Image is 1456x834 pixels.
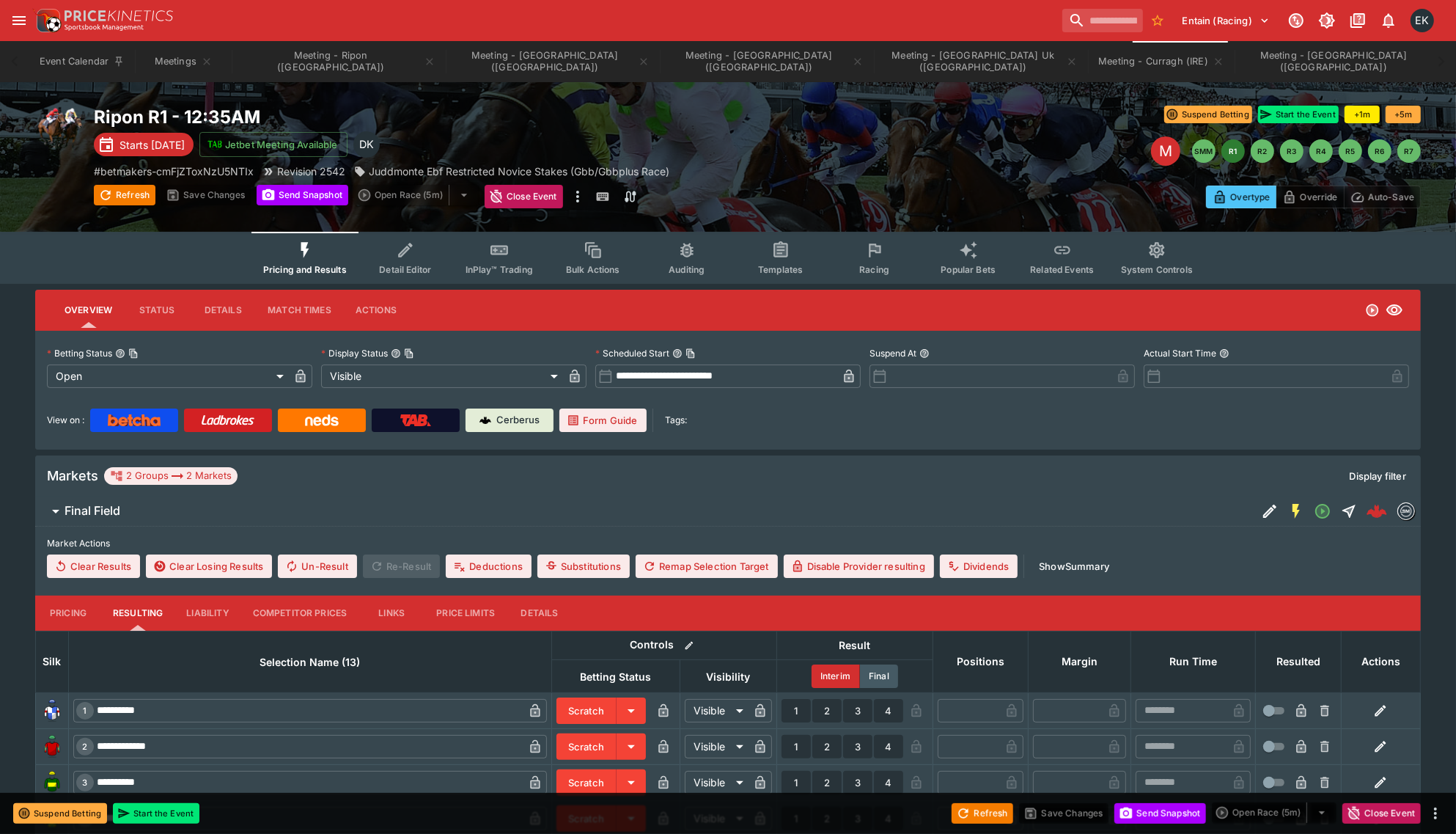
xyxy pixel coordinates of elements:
[1206,186,1276,208] button: Overtype
[1314,502,1331,520] svg: Open
[1375,7,1402,34] button: Notifications
[447,41,658,82] button: Meeting - Newbury (UK)
[869,347,916,359] p: Suspend At
[690,668,766,686] span: Visibility
[556,769,617,796] button: Scratch
[566,264,620,275] span: Bulk Actions
[1342,803,1421,824] button: Close Event
[1144,347,1216,359] p: Actual Start Time
[1192,139,1421,163] nav: pagination navigation
[35,106,82,153] img: horse_racing.png
[685,348,696,359] button: Copy To Clipboard
[80,742,91,752] span: 2
[305,414,338,426] img: Neds
[13,803,107,824] button: Suspend Betting
[556,698,617,724] button: Scratch
[113,803,199,824] button: Start the Event
[1192,139,1216,163] button: SMM
[353,131,380,158] div: Dabin Kim
[1089,41,1233,82] button: Meeting - Curragh (IRE)
[1146,9,1169,32] button: No Bookmarks
[685,735,749,758] div: Visible
[233,41,444,82] button: Meeting - Ripon (UK)
[812,771,842,794] button: 2
[784,555,934,578] button: Disable Provider resulting
[321,365,563,388] div: Visible
[40,735,64,758] img: runner 2
[1386,301,1403,319] svg: Visible
[1030,264,1094,275] span: Related Events
[466,409,554,432] a: Cerberus
[94,106,757,128] h2: Copy To Clipboard
[354,185,479,205] div: split button
[940,555,1018,578] button: Dividends
[110,467,232,485] div: 2 Groups 2 Markets
[101,596,174,631] button: Resulting
[47,555,140,578] button: Clear Results
[685,771,749,794] div: Visible
[47,533,1409,555] label: Market Actions
[1028,631,1130,692] th: Margin
[379,264,431,275] span: Detail Editor
[860,665,898,688] button: Final
[782,735,811,758] button: 1
[1309,498,1336,524] button: Open
[31,41,133,82] button: Event Calendar
[1230,189,1270,205] p: Overtype
[241,596,359,631] button: Competitor Prices
[1427,805,1444,822] button: more
[1164,106,1252,123] button: Suspend Betting
[47,347,112,359] p: Betting Status
[446,555,532,578] button: Deductions
[559,409,647,432] a: Form Guide
[1344,186,1421,208] button: Auto-Save
[1251,139,1274,163] button: R2
[685,699,749,723] div: Visible
[1221,139,1245,163] button: R1
[1386,106,1421,123] button: +5m
[1255,631,1341,692] th: Resulted
[1345,7,1371,34] button: Documentation
[201,414,254,426] img: Ladbrokes
[1398,503,1414,519] img: betmakers
[1030,555,1118,578] button: ShowSummary
[40,699,64,723] img: runner 1
[1367,501,1387,522] img: logo-cerberus--red.svg
[843,771,872,794] button: 3
[174,596,240,631] button: Liability
[941,264,996,275] span: Popular Bets
[1174,9,1279,32] button: Select Tenant
[1336,498,1362,524] button: Straight
[1367,501,1387,522] div: 1e260f55-32cb-47ec-94e4-d2b5fcb66421
[479,414,491,426] img: Cerberus
[1368,139,1391,163] button: R6
[933,631,1028,692] th: Positions
[6,7,32,34] button: open drawer
[782,699,811,723] button: 1
[120,137,185,153] p: Starts [DATE]
[497,413,540,428] p: Cerberus
[321,347,388,359] p: Display Status
[47,467,98,484] h5: Markets
[669,264,705,275] span: Auditing
[1397,139,1421,163] button: R7
[65,10,173,21] img: PriceKinetics
[776,631,933,659] th: Result
[537,555,630,578] button: Substitutions
[53,293,124,328] button: Overview
[1368,189,1414,205] p: Auto-Save
[115,348,125,359] button: Betting StatusCopy To Clipboard
[199,132,348,157] button: Jetbet Meeting Available
[1309,139,1333,163] button: R4
[343,293,409,328] button: Actions
[564,668,667,686] span: Betting Status
[1365,303,1380,318] svg: Open
[124,293,190,328] button: Status
[661,41,872,82] button: Meeting - Doncaster (UK)
[35,596,101,631] button: Pricing
[40,771,64,794] img: runner 3
[354,164,669,179] div: Juddmonte Ebf Restricted Novice Stakes (Gbb/Gbbplus Race)
[128,348,139,359] button: Copy To Clipboard
[874,735,903,758] button: 4
[36,631,69,692] th: Silk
